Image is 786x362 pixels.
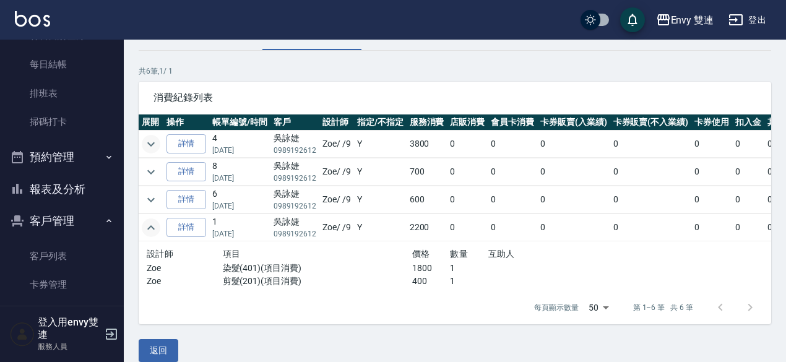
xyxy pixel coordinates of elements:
[15,11,50,27] img: Logo
[732,186,764,213] td: 0
[354,114,407,131] th: 指定/不指定
[407,114,447,131] th: 服務消費
[407,186,447,213] td: 600
[354,131,407,158] td: Y
[142,191,160,209] button: expand row
[488,186,537,213] td: 0
[534,302,579,313] p: 每頁顯示數量
[270,214,320,241] td: 吳詠婕
[319,186,354,213] td: Zoe / /9
[537,131,610,158] td: 0
[38,316,101,341] h5: 登入用envy雙連
[209,214,270,241] td: 1
[584,291,613,324] div: 50
[488,131,537,158] td: 0
[38,341,101,352] p: 服務人員
[212,173,267,184] p: [DATE]
[723,9,771,32] button: 登出
[5,173,119,205] button: 報表及分析
[142,135,160,153] button: expand row
[691,114,732,131] th: 卡券使用
[5,242,119,270] a: 客戶列表
[139,339,178,362] button: 返回
[166,218,206,237] a: 詳情
[671,12,714,28] div: Envy 雙連
[209,186,270,213] td: 6
[319,214,354,241] td: Zoe / /9
[488,214,537,241] td: 0
[354,186,407,213] td: Y
[691,186,732,213] td: 0
[354,158,407,186] td: Y
[447,214,488,241] td: 0
[274,200,317,212] p: 0989192612
[447,131,488,158] td: 0
[5,299,119,327] a: 入金管理
[319,158,354,186] td: Zoe / /9
[319,114,354,131] th: 設計師
[270,186,320,213] td: 吳詠婕
[447,158,488,186] td: 0
[610,131,692,158] td: 0
[447,186,488,213] td: 0
[270,131,320,158] td: 吳詠婕
[412,249,430,259] span: 價格
[450,249,468,259] span: 數量
[166,190,206,209] a: 詳情
[166,162,206,181] a: 詳情
[537,158,610,186] td: 0
[537,186,610,213] td: 0
[407,131,447,158] td: 3800
[270,158,320,186] td: 吳詠婕
[139,66,771,77] p: 共 6 筆, 1 / 1
[166,134,206,153] a: 詳情
[610,186,692,213] td: 0
[223,262,412,275] p: 染髮(401)(項目消費)
[270,114,320,131] th: 客戶
[142,218,160,237] button: expand row
[732,214,764,241] td: 0
[488,158,537,186] td: 0
[732,158,764,186] td: 0
[274,173,317,184] p: 0989192612
[5,50,119,79] a: 每日結帳
[223,249,241,259] span: 項目
[5,205,119,237] button: 客戶管理
[5,270,119,299] a: 卡券管理
[139,114,163,131] th: 展開
[537,114,610,131] th: 卡券販賣(入業績)
[732,114,764,131] th: 扣入金
[5,108,119,136] a: 掃碼打卡
[691,158,732,186] td: 0
[407,214,447,241] td: 2200
[633,302,693,313] p: 第 1–6 筆 共 6 筆
[163,114,209,131] th: 操作
[212,228,267,239] p: [DATE]
[450,262,488,275] p: 1
[5,141,119,173] button: 預約管理
[732,131,764,158] td: 0
[319,131,354,158] td: Zoe / /9
[412,275,450,288] p: 400
[10,322,35,347] img: Person
[223,275,412,288] p: 剪髮(201)(項目消費)
[153,92,756,104] span: 消費紀錄列表
[5,79,119,108] a: 排班表
[209,158,270,186] td: 8
[450,275,488,288] p: 1
[412,262,450,275] p: 1800
[212,200,267,212] p: [DATE]
[610,114,692,131] th: 卡券販賣(不入業績)
[447,114,488,131] th: 店販消費
[274,228,317,239] p: 0989192612
[209,131,270,158] td: 4
[610,158,692,186] td: 0
[537,214,610,241] td: 0
[691,131,732,158] td: 0
[147,262,223,275] p: Zoe
[212,145,267,156] p: [DATE]
[354,214,407,241] td: Y
[209,114,270,131] th: 帳單編號/時間
[620,7,645,32] button: save
[147,275,223,288] p: Zoe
